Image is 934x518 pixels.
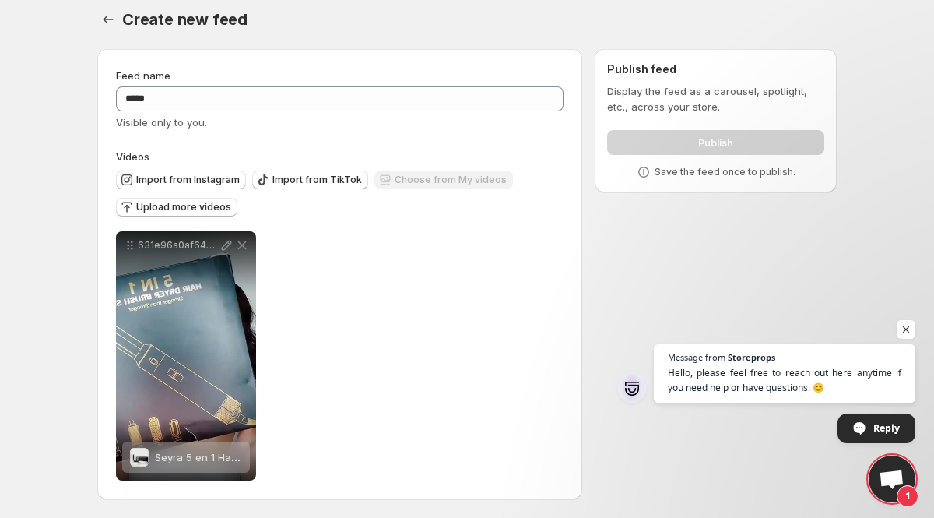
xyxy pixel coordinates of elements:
[869,456,915,502] a: Open chat
[252,171,368,189] button: Import from TikTok
[668,365,901,395] span: Hello, please feel free to reach out here anytime if you need help or have questions. 😊
[607,83,824,115] p: Display the feed as a carousel, spotlight, etc., across your store.
[272,174,362,186] span: Import from TikTok
[138,239,219,252] p: 631e96a0af6444eb908129592a70d60f-fdcfebb8d6b20e61f155a9755be9e934-sd
[136,174,240,186] span: Import from Instagram
[873,414,900,442] span: Reply
[116,198,237,217] button: Upload more videos
[97,9,119,30] button: Settings
[136,201,231,213] span: Upload more videos
[116,171,246,189] button: Import from Instagram
[130,448,149,467] img: Seyra 5 en 1 Hair Styler - Sèche Cheveux
[116,69,170,82] span: Feed name
[897,485,918,507] span: 1
[116,116,207,129] span: Visible only to you.
[155,451,356,463] span: Seyra 5 en 1 Hair Styler - Sèche Cheveux
[607,62,824,77] h2: Publish feed
[668,353,725,361] span: Message from
[728,353,775,361] span: Storeprops
[122,10,248,29] span: Create new feed
[655,166,795,178] p: Save the feed once to publish.
[116,150,149,163] span: Videos
[116,231,256,481] div: 631e96a0af6444eb908129592a70d60f-fdcfebb8d6b20e61f155a9755be9e934-sdSeyra 5 en 1 Hair Styler - Sè...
